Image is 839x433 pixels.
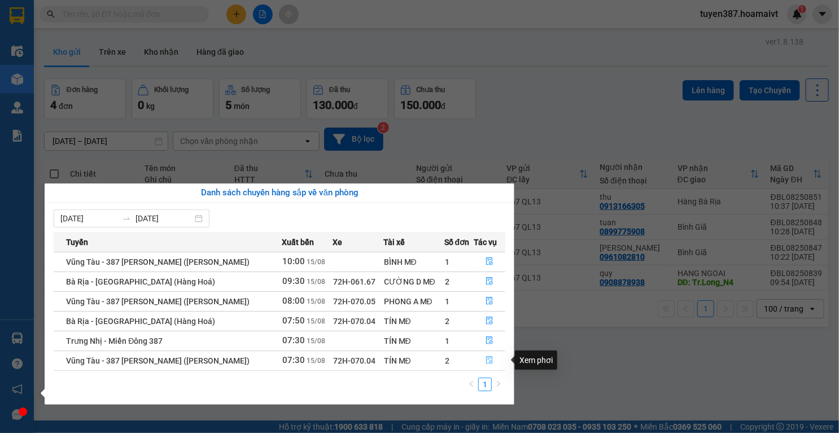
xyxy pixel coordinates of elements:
[282,316,305,326] span: 07:50
[384,256,444,268] div: BÌNH MĐ
[384,355,444,367] div: TÍN MĐ
[474,236,497,248] span: Tác vụ
[495,380,502,387] span: right
[486,317,493,326] span: file-done
[475,312,505,330] button: file-done
[445,336,449,345] span: 1
[475,253,505,271] button: file-done
[384,275,444,288] div: CƯỜNG D MĐ
[444,236,470,248] span: Số đơn
[479,378,491,391] a: 1
[475,292,505,310] button: file-done
[384,295,444,308] div: PHONG A MĐ
[66,277,215,286] span: Bà Rịa - [GEOGRAPHIC_DATA] (Hàng Hoá)
[478,378,492,391] li: 1
[60,212,117,225] input: Từ ngày
[307,357,325,365] span: 15/08
[136,212,193,225] input: Đến ngày
[307,298,325,305] span: 15/08
[122,214,131,223] span: swap-right
[333,297,375,306] span: 72H-070.05
[282,236,314,248] span: Xuất bến
[486,297,493,306] span: file-done
[66,356,250,365] span: Vũng Tàu - 387 [PERSON_NAME] ([PERSON_NAME])
[445,297,449,306] span: 1
[66,236,88,248] span: Tuyến
[122,214,131,223] span: to
[282,335,305,345] span: 07:30
[282,296,305,306] span: 08:00
[445,277,449,286] span: 2
[383,236,405,248] span: Tài xế
[486,277,493,286] span: file-done
[54,186,505,200] div: Danh sách chuyến hàng sắp về văn phòng
[282,276,305,286] span: 09:30
[492,378,505,391] button: right
[307,337,325,345] span: 15/08
[492,378,505,391] li: Next Page
[384,315,444,327] div: TÍN MĐ
[445,356,449,365] span: 2
[66,297,250,306] span: Vũng Tàu - 387 [PERSON_NAME] ([PERSON_NAME])
[333,317,375,326] span: 72H-070.04
[465,378,478,391] li: Previous Page
[486,257,493,266] span: file-done
[66,317,215,326] span: Bà Rịa - [GEOGRAPHIC_DATA] (Hàng Hoá)
[282,256,305,266] span: 10:00
[307,258,325,266] span: 15/08
[66,257,250,266] span: Vũng Tàu - 387 [PERSON_NAME] ([PERSON_NAME])
[465,378,478,391] button: left
[282,355,305,365] span: 07:30
[333,277,375,286] span: 72H-061.67
[333,356,375,365] span: 72H-070.04
[468,380,475,387] span: left
[307,317,325,325] span: 15/08
[515,351,557,370] div: Xem phơi
[475,352,505,370] button: file-done
[445,257,449,266] span: 1
[475,332,505,350] button: file-done
[475,273,505,291] button: file-done
[486,336,493,345] span: file-done
[486,356,493,365] span: file-done
[445,317,449,326] span: 2
[333,236,342,248] span: Xe
[307,278,325,286] span: 15/08
[384,335,444,347] div: TÍN MĐ
[66,336,163,345] span: Trưng Nhị - Miền Đông 387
